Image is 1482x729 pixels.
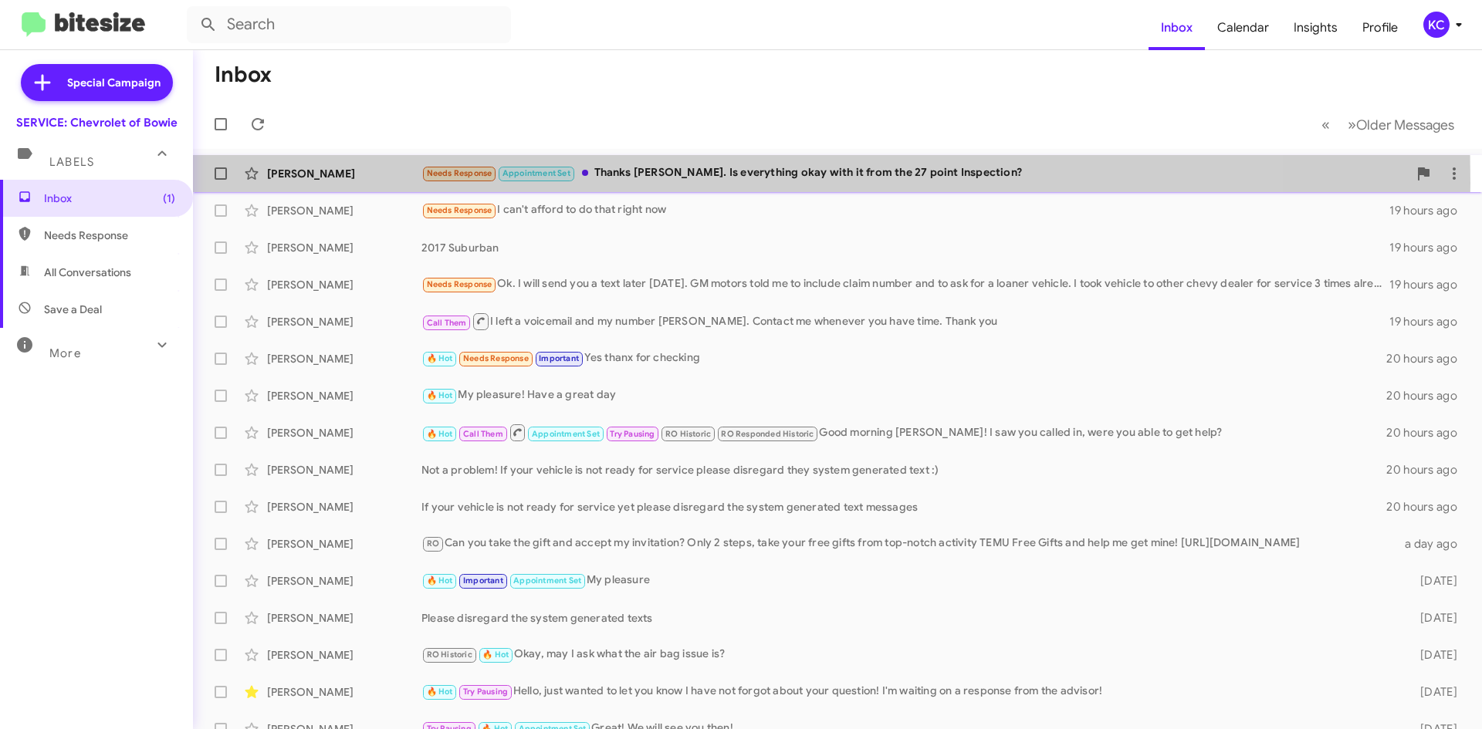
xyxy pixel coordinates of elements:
span: Inbox [44,191,175,206]
div: [PERSON_NAME] [267,425,421,440]
a: Insights [1281,5,1350,50]
span: Try Pausing [610,429,655,439]
div: [PERSON_NAME] [267,610,421,626]
div: 20 hours ago [1386,462,1470,478]
div: [PERSON_NAME] [267,573,421,589]
div: [PERSON_NAME] [267,203,421,218]
div: [PERSON_NAME] [267,499,421,515]
div: [PERSON_NAME] [267,277,421,292]
div: 19 hours ago [1389,314,1470,329]
div: My pleasure [421,572,1396,589]
div: Ok. I will send you a text later [DATE]. GM motors told me to include claim number and to ask for... [421,275,1389,293]
input: Search [187,6,511,43]
span: Needs Response [427,205,492,215]
div: Please disregard the system generated texts [421,610,1396,626]
div: [DATE] [1396,610,1470,626]
div: Can you take the gift and accept my invitation? Only 2 steps, take your free gifts from top-notch... [421,535,1396,552]
div: [PERSON_NAME] [267,684,421,700]
div: 19 hours ago [1389,203,1470,218]
div: 2017 Suburban [421,240,1389,255]
div: Okay, may I ask what the air bag issue is? [421,646,1396,663]
div: 20 hours ago [1386,425,1470,440]
div: [PERSON_NAME] [267,240,421,255]
span: « [1321,115,1330,134]
span: 🔥 Hot [427,687,453,697]
span: Appointment Set [513,575,581,586]
div: KC [1423,12,1450,38]
div: [PERSON_NAME] [267,351,421,366]
div: Hello, just wanted to let you know I have not forgot about your question! I'm waiting on a respon... [421,683,1396,700]
span: Important [463,575,503,586]
span: 🔥 Hot [427,429,453,439]
div: [DATE] [1396,684,1470,700]
span: Save a Deal [44,302,102,317]
div: If your vehicle is not ready for service yet please disregard the system generated text messages [421,499,1386,515]
span: RO Historic [665,429,711,439]
div: Thanks [PERSON_NAME]. Is everything okay with it from the 27 point Inspection? [421,164,1408,182]
div: SERVICE: Chevrolet of Bowie [16,115,178,130]
div: 20 hours ago [1386,499,1470,515]
span: Appointment Set [502,168,570,178]
button: Next [1338,109,1463,140]
div: [DATE] [1396,647,1470,663]
span: RO [427,538,439,548]
a: Inbox [1149,5,1205,50]
div: Good morning [PERSON_NAME]! I saw you called in, were you able to get help? [421,423,1386,442]
span: Older Messages [1356,116,1454,133]
div: [PERSON_NAME] [267,314,421,329]
button: KC [1410,12,1465,38]
span: 🔥 Hot [427,390,453,400]
div: I can't afford to do that right now [421,201,1389,219]
span: Appointment Set [532,429,600,439]
div: 20 hours ago [1386,351,1470,366]
span: Labels [49,155,94,169]
button: Previous [1312,109,1339,140]
span: Needs Response [427,279,492,289]
span: Try Pausing [463,687,508,697]
span: Important [539,353,579,363]
a: Calendar [1205,5,1281,50]
div: [PERSON_NAME] [267,388,421,403]
div: a day ago [1396,536,1470,552]
div: I left a voicemail and my number [PERSON_NAME]. Contact me whenever you have time. Thank you [421,312,1389,331]
span: All Conversations [44,265,131,280]
div: 19 hours ago [1389,277,1470,292]
div: 20 hours ago [1386,388,1470,403]
span: More [49,346,81,360]
span: 🔥 Hot [427,575,453,586]
a: Special Campaign [21,64,173,101]
span: Needs Response [44,228,175,243]
span: Call Them [463,429,503,439]
div: [PERSON_NAME] [267,166,421,181]
a: Profile [1350,5,1410,50]
span: RO Responded Historic [721,429,814,439]
div: My pleasure! Have a great day [421,386,1386,404]
div: [DATE] [1396,573,1470,589]
span: Special Campaign [67,75,161,90]
span: Needs Response [427,168,492,178]
div: [PERSON_NAME] [267,462,421,478]
span: Call Them [427,318,467,328]
div: [PERSON_NAME] [267,647,421,663]
div: [PERSON_NAME] [267,536,421,552]
span: 🔥 Hot [482,650,509,660]
div: 19 hours ago [1389,240,1470,255]
div: Yes thanx for checking [421,349,1386,367]
span: » [1348,115,1356,134]
span: 🔥 Hot [427,353,453,363]
span: Needs Response [463,353,529,363]
span: RO Historic [427,650,472,660]
nav: Page navigation example [1313,109,1463,140]
h1: Inbox [215,62,272,87]
div: Not a problem! If your vehicle is not ready for service please disregard they system generated te... [421,462,1386,478]
span: (1) [163,191,175,206]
